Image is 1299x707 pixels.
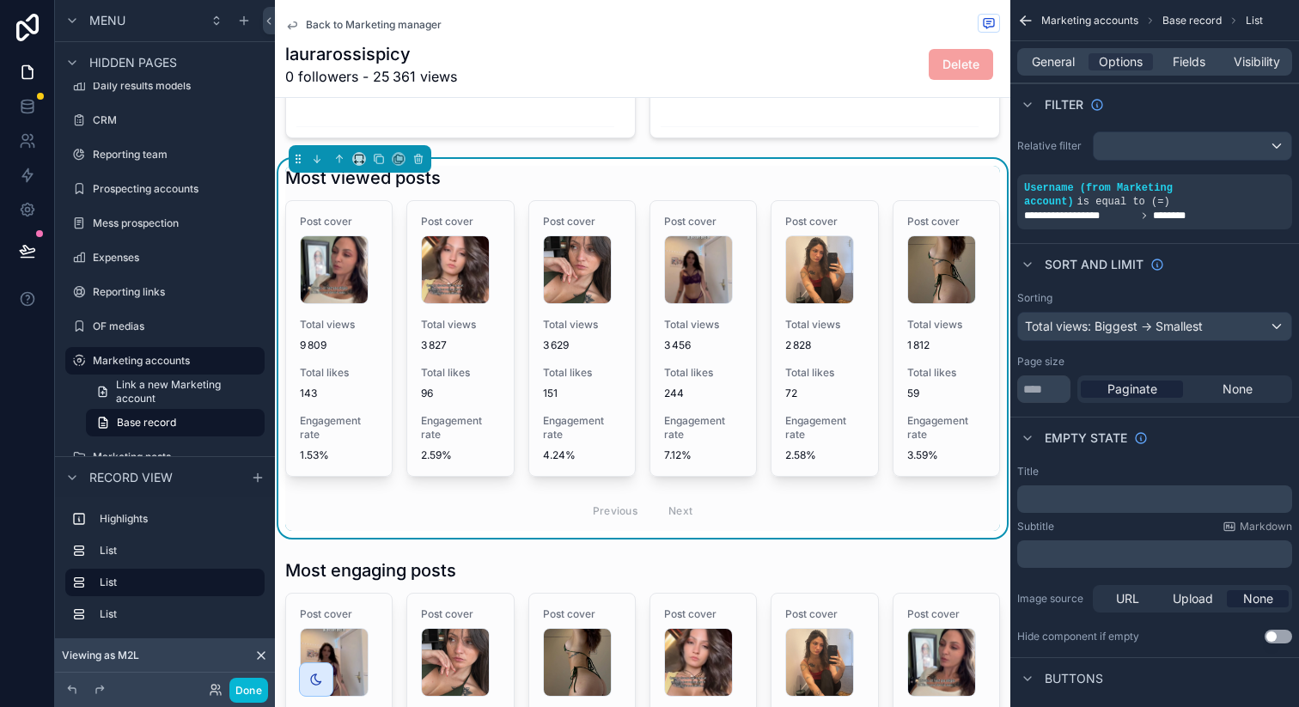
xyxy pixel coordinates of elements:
[285,66,457,87] span: 0 followers - 25 361 views
[65,175,265,203] a: Prospecting accounts
[1017,485,1292,513] div: scrollable content
[1045,430,1127,447] span: Empty state
[93,216,261,230] label: Mess prospection
[664,215,742,229] span: Post cover
[285,42,457,66] h1: laurarossispicy
[907,318,985,332] span: Total views
[1017,291,1052,305] label: Sorting
[93,354,254,368] label: Marketing accounts
[1017,312,1292,341] button: Total views: Biggest -> Smallest
[1017,592,1086,606] label: Image source
[785,338,863,352] span: 2 828
[62,649,139,662] span: Viewing as M2L
[1017,139,1086,153] label: Relative filter
[300,448,378,462] span: 1.53%
[907,366,985,380] span: Total likes
[1243,590,1273,607] span: None
[89,469,173,486] span: Record view
[421,318,499,332] span: Total views
[907,414,985,442] span: Engagement rate
[300,414,378,442] span: Engagement rate
[1032,53,1075,70] span: General
[285,18,442,32] a: Back to Marketing manager
[65,141,265,168] a: Reporting team
[664,387,742,400] span: 244
[1223,520,1292,533] a: Markdown
[543,387,621,400] span: 151
[664,318,742,332] span: Total views
[1162,14,1222,27] span: Base record
[1017,355,1064,369] label: Page size
[785,318,863,332] span: Total views
[1017,465,1039,478] label: Title
[100,607,258,621] label: List
[421,387,499,400] span: 96
[907,215,985,229] span: Post cover
[1017,540,1292,568] div: scrollable content
[93,450,261,464] label: Marketing posts
[300,366,378,380] span: Total likes
[543,448,621,462] span: 4.24%
[300,338,378,352] span: 9 809
[1223,381,1253,398] span: None
[89,12,125,29] span: Menu
[285,166,441,190] h1: Most viewed posts
[100,512,258,526] label: Highlights
[1099,53,1143,70] span: Options
[1017,520,1054,533] label: Subtitle
[907,387,985,400] span: 59
[543,414,621,442] span: Engagement rate
[421,414,499,442] span: Engagement rate
[1234,53,1280,70] span: Visibility
[1246,14,1263,27] span: List
[1107,381,1157,398] span: Paginate
[55,497,275,645] div: scrollable content
[1045,670,1103,687] span: Buttons
[116,378,254,405] span: Link a new Marketing account
[1018,313,1291,340] div: Total views: Biggest -> Smallest
[65,278,265,306] a: Reporting links
[100,544,258,558] label: List
[1173,53,1205,70] span: Fields
[421,215,499,229] span: Post cover
[664,338,742,352] span: 3 456
[65,210,265,237] a: Mess prospection
[907,338,985,352] span: 1 812
[300,318,378,332] span: Total views
[785,215,863,229] span: Post cover
[300,215,378,229] span: Post cover
[785,414,863,442] span: Engagement rate
[93,285,261,299] label: Reporting links
[543,215,621,229] span: Post cover
[65,347,265,375] a: Marketing accounts
[65,443,265,471] a: Marketing posts
[664,414,742,442] span: Engagement rate
[86,378,265,405] a: Link a new Marketing account
[93,113,261,127] label: CRM
[65,72,265,100] a: Daily results models
[1045,96,1083,113] span: Filter
[1041,14,1138,27] span: Marketing accounts
[421,448,499,462] span: 2.59%
[86,409,265,436] a: Base record
[543,318,621,332] span: Total views
[229,678,268,703] button: Done
[300,387,378,400] span: 143
[65,107,265,134] a: CRM
[543,366,621,380] span: Total likes
[306,18,442,32] span: Back to Marketing manager
[421,338,499,352] span: 3 827
[785,366,863,380] span: Total likes
[1045,256,1143,273] span: Sort And Limit
[93,182,261,196] label: Prospecting accounts
[93,148,261,162] label: Reporting team
[65,313,265,340] a: OF medias
[1077,196,1170,208] span: is equal to (=)
[93,79,261,93] label: Daily results models
[65,244,265,271] a: Expenses
[664,448,742,462] span: 7.12%
[117,416,176,430] span: Base record
[89,54,177,71] span: Hidden pages
[543,338,621,352] span: 3 629
[1240,520,1292,533] span: Markdown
